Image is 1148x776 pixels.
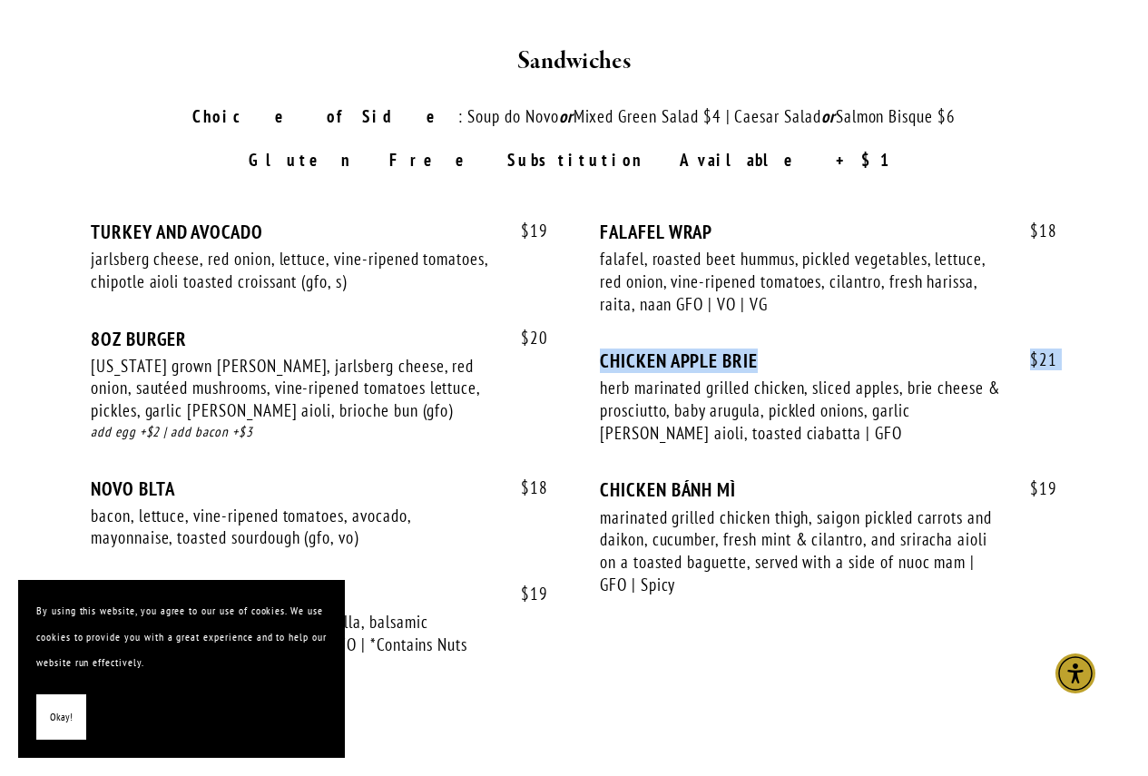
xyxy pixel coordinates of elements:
div: add egg +$2 | add bacon +$3 [91,422,548,443]
strong: Choice of Side [192,105,458,127]
strong: Gluten Free Substitution Available +$1 [249,149,899,171]
p: By using this website, you agree to our use of cookies. We use cookies to provide you with a grea... [36,598,327,676]
span: Okay! [50,704,73,731]
div: falafel, roasted beet hummus, pickled vegetables, lettuce, red onion, vine-ripened tomatoes, cila... [600,248,1006,315]
div: jarlsberg cheese, red onion, lettuce, vine-ripened tomatoes, chipotle aioli toasted croissant (gf... [91,248,496,292]
span: $ [521,327,530,349]
em: or [559,105,574,127]
p: : Soup do Novo Mixed Green Salad $4 | Caesar Salad Salmon Bisque $6 [120,103,1028,130]
span: 18 [503,477,548,498]
strong: Sandwiches [517,45,631,77]
div: NOVO BLTA [91,477,548,500]
span: 19 [1012,478,1057,499]
span: 19 [503,584,548,604]
div: CHICKEN APPLE BRIE [600,349,1057,372]
span: $ [1030,220,1039,241]
div: [US_STATE] grown [PERSON_NAME], jarlsberg cheese, red onion, sautéed mushrooms, vine-ripened toma... [91,355,496,422]
span: $ [1030,477,1039,499]
div: CHICKEN BÁNH MÌ [600,478,1057,501]
span: $ [521,220,530,241]
div: bacon, lettuce, vine-ripened tomatoes, avocado, mayonnaise, toasted sourdough (gfo, vo) [91,505,496,549]
span: 18 [1012,221,1057,241]
span: 19 [503,221,548,241]
em: or [821,105,836,127]
section: Cookie banner [18,580,345,758]
button: Okay! [36,694,86,741]
div: 8OZ BURGER [91,328,548,350]
span: 21 [1012,349,1057,370]
span: $ [521,583,530,604]
div: marinated grilled chicken thigh, saigon pickled carrots and daikon, cucumber, fresh mint & cilant... [600,506,1006,596]
span: $ [521,476,530,498]
div: TURKEY AND AVOCADO [91,221,548,243]
div: FALAFEL WRAP [600,221,1057,243]
span: 20 [503,328,548,349]
span: $ [1030,349,1039,370]
div: herb marinated grilled chicken, sliced apples, brie cheese & prosciutto, baby arugula, pickled on... [600,377,1006,444]
div: Accessibility Menu [1055,653,1095,693]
